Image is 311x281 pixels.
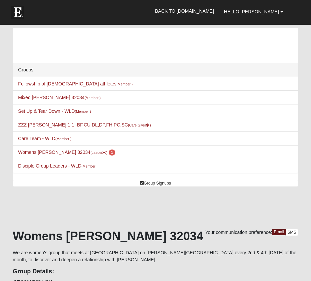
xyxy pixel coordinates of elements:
[18,95,101,100] a: Mixed [PERSON_NAME] 32034(Member )
[13,63,298,77] div: Groups
[85,96,101,100] small: (Member )
[224,9,279,14] span: Hello [PERSON_NAME]
[13,268,298,275] h4: Group Details:
[18,150,115,155] a: Womens [PERSON_NAME] 32034(Leader) 1
[285,229,298,236] a: SMS
[116,82,132,86] small: (Member )
[128,123,151,127] small: (Care Giver )
[150,3,219,19] a: Back to [DOMAIN_NAME]
[219,3,288,20] a: Hello [PERSON_NAME]
[18,163,97,169] a: Disciple Group Leaders - WLD(Member )
[18,81,133,86] a: Fellowship of [DEMOGRAPHIC_DATA] athletes(Member )
[18,108,91,114] a: Set Up & Tear Down - WLD(Member )
[18,122,151,127] a: ZZZ [PERSON_NAME] 1:1 -BF,CU,DL,DP,FH,PC,SC(Care Giver)
[90,151,107,155] small: (Leader )
[13,180,298,187] a: Group Signups
[55,137,71,141] small: (Member )
[75,109,91,113] small: (Member )
[13,229,298,243] h1: Womens [PERSON_NAME] 32034
[205,230,272,235] span: Your communication preference:
[109,150,116,156] span: number of pending members
[272,229,286,235] a: Email
[81,164,97,168] small: (Member )
[11,6,24,19] img: Eleven22 logo
[18,136,71,141] a: Care Team - WLD(Member )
